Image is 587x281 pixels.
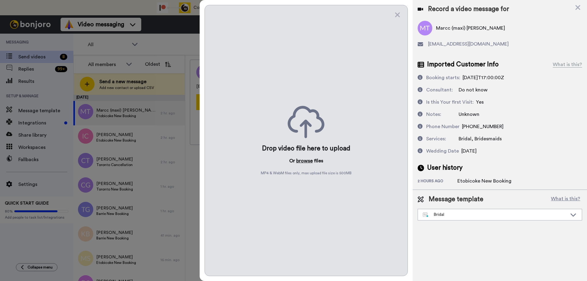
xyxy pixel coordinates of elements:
[553,61,582,68] div: What is this?
[418,179,457,185] div: 2 hours ago
[461,149,477,153] span: [DATE]
[429,195,483,204] span: Message template
[463,75,504,80] span: [DATE]T17:00:00Z
[262,144,350,153] div: Drop video file here to upload
[462,124,504,129] span: [PHONE_NUMBER]
[296,157,313,165] button: browse
[426,147,459,155] div: Wedding Date
[426,111,441,118] div: Notes:
[427,60,499,69] span: Imported Customer Info
[427,163,463,172] span: User history
[459,112,479,117] span: Unknown
[423,212,567,218] div: Bridal
[426,86,453,94] div: Consultant:
[426,135,446,142] div: Services:
[423,213,429,217] img: nextgen-template.svg
[426,98,474,106] div: Is this Your first Visit:
[459,87,488,92] span: Do not know
[426,123,460,130] div: Phone Number
[426,74,460,81] div: Booking starts:
[459,136,502,141] span: Bridal, Bridesmaids
[476,100,484,105] span: Yes
[261,171,352,176] span: MP4 & WebM files only, max upload file size is 500 MB
[549,195,582,204] button: What is this?
[457,177,511,185] div: Etobicoke New Booking
[289,157,323,165] p: Or files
